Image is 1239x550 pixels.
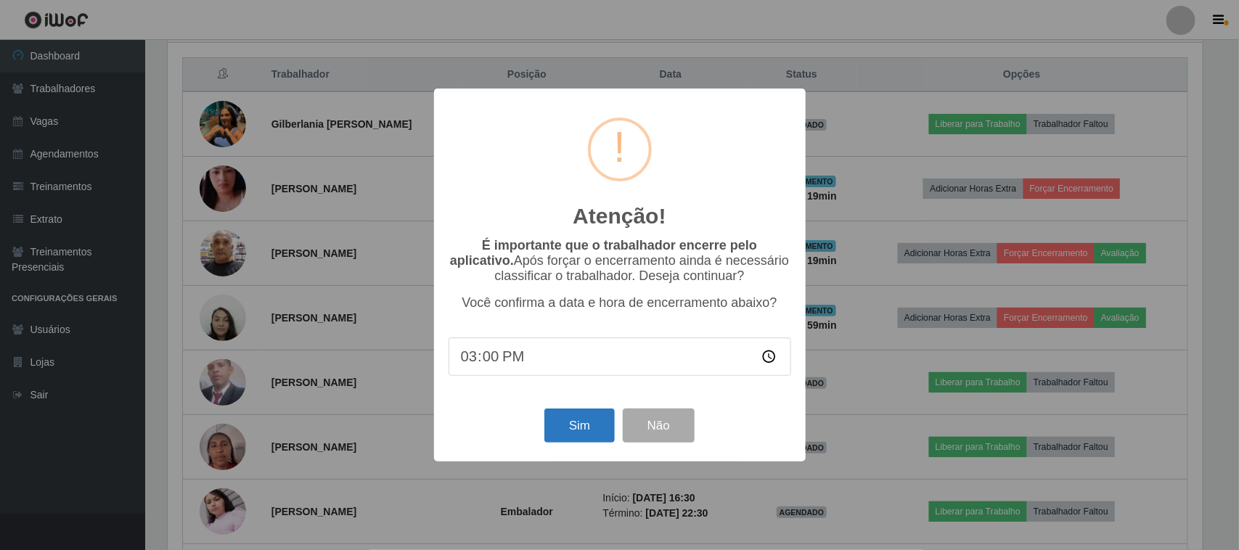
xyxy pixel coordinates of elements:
[573,203,666,229] h2: Atenção!
[449,238,791,284] p: Após forçar o encerramento ainda é necessário classificar o trabalhador. Deseja continuar?
[450,238,757,268] b: É importante que o trabalhador encerre pelo aplicativo.
[449,295,791,311] p: Você confirma a data e hora de encerramento abaixo?
[544,409,615,443] button: Sim
[623,409,695,443] button: Não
